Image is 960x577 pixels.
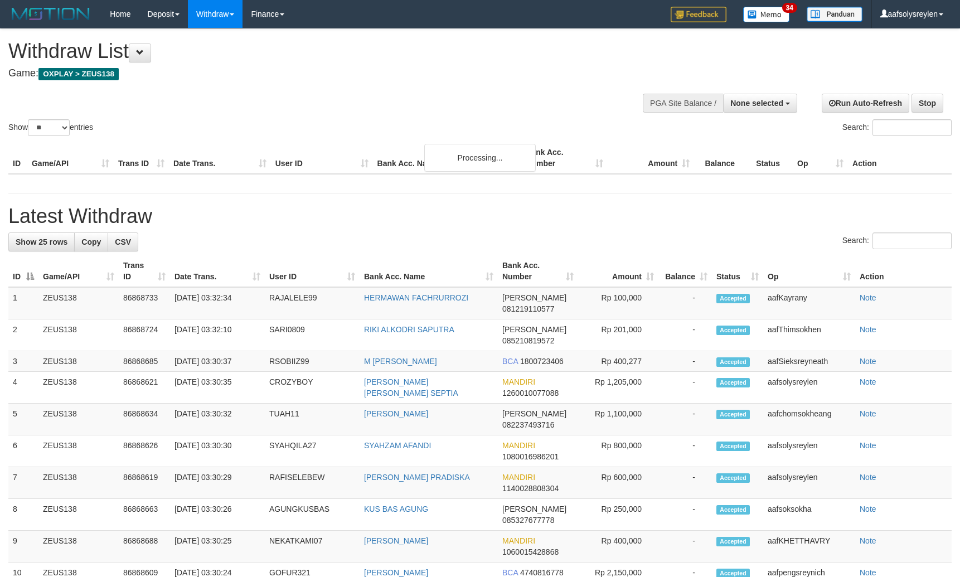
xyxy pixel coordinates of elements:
[658,351,712,372] td: -
[38,255,119,287] th: Game/API: activate to sort column ascending
[119,404,170,435] td: 86868634
[520,357,564,366] span: Copy 1800723406 to clipboard
[364,409,428,418] a: [PERSON_NAME]
[658,499,712,531] td: -
[169,142,271,174] th: Date Trans.
[502,505,566,513] span: [PERSON_NAME]
[8,372,38,404] td: 4
[658,255,712,287] th: Balance: activate to sort column ascending
[265,499,360,531] td: AGUNGKUSBAS
[364,473,470,482] a: [PERSON_NAME] PRADISKA
[716,473,750,483] span: Accepted
[8,68,629,79] h4: Game:
[763,499,855,531] td: aafsoksokha
[694,142,751,174] th: Balance
[860,536,876,545] a: Note
[502,473,535,482] span: MANDIRI
[170,319,265,351] td: [DATE] 03:32:10
[716,505,750,515] span: Accepted
[170,255,265,287] th: Date Trans.: activate to sort column ascending
[170,351,265,372] td: [DATE] 03:30:37
[502,452,559,461] span: Copy 1080016986201 to clipboard
[119,499,170,531] td: 86868663
[364,293,468,302] a: HERMAWAN FACHRURROZI
[860,473,876,482] a: Note
[8,255,38,287] th: ID: activate to sort column descending
[265,319,360,351] td: SARI0809
[716,326,750,335] span: Accepted
[119,531,170,563] td: 86868688
[424,144,536,172] div: Processing...
[502,536,535,545] span: MANDIRI
[360,255,498,287] th: Bank Acc. Name: activate to sort column ascending
[170,499,265,531] td: [DATE] 03:30:26
[860,293,876,302] a: Note
[793,142,848,174] th: Op
[578,404,658,435] td: Rp 1,100,000
[119,372,170,404] td: 86868621
[265,467,360,499] td: RAFISELEBEW
[502,304,554,313] span: Copy 081219110577 to clipboard
[658,531,712,563] td: -
[763,531,855,563] td: aafKHETTHAVRY
[763,467,855,499] td: aafsolysreylen
[8,531,38,563] td: 9
[271,142,373,174] th: User ID
[364,505,428,513] a: KUS BAS AGUNG
[782,3,797,13] span: 34
[860,377,876,386] a: Note
[716,442,750,451] span: Accepted
[763,435,855,467] td: aafsolysreylen
[911,94,943,113] a: Stop
[730,99,783,108] span: None selected
[8,467,38,499] td: 7
[521,142,608,174] th: Bank Acc. Number
[716,410,750,419] span: Accepted
[170,404,265,435] td: [DATE] 03:30:32
[8,287,38,319] td: 1
[763,319,855,351] td: aafThimsokhen
[502,389,559,397] span: Copy 1260010077088 to clipboard
[578,435,658,467] td: Rp 800,000
[502,377,535,386] span: MANDIRI
[119,351,170,372] td: 86868685
[716,357,750,367] span: Accepted
[27,142,114,174] th: Game/API
[38,351,119,372] td: ZEUS138
[763,404,855,435] td: aafchomsokheang
[8,6,93,22] img: MOTION_logo.png
[855,255,952,287] th: Action
[364,441,431,450] a: SYAHZAM AFANDI
[364,325,454,334] a: RIKI ALKODRI SAPUTRA
[578,467,658,499] td: Rp 600,000
[502,568,518,577] span: BCA
[38,435,119,467] td: ZEUS138
[520,568,564,577] span: Copy 4740816778 to clipboard
[170,435,265,467] td: [DATE] 03:30:30
[578,531,658,563] td: Rp 400,000
[671,7,726,22] img: Feedback.jpg
[170,287,265,319] td: [DATE] 03:32:34
[578,319,658,351] td: Rp 201,000
[8,40,629,62] h1: Withdraw List
[860,505,876,513] a: Note
[38,319,119,351] td: ZEUS138
[502,516,554,525] span: Copy 085327677778 to clipboard
[8,119,93,136] label: Show entries
[763,372,855,404] td: aafsolysreylen
[38,68,119,80] span: OXPLAY > ZEUS138
[842,119,952,136] label: Search:
[751,142,793,174] th: Status
[38,287,119,319] td: ZEUS138
[578,255,658,287] th: Amount: activate to sort column ascending
[119,287,170,319] td: 86868733
[658,319,712,351] td: -
[502,484,559,493] span: Copy 1140028808304 to clipboard
[265,404,360,435] td: TUAH11
[119,467,170,499] td: 86868619
[860,325,876,334] a: Note
[74,232,108,251] a: Copy
[716,378,750,387] span: Accepted
[81,237,101,246] span: Copy
[860,409,876,418] a: Note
